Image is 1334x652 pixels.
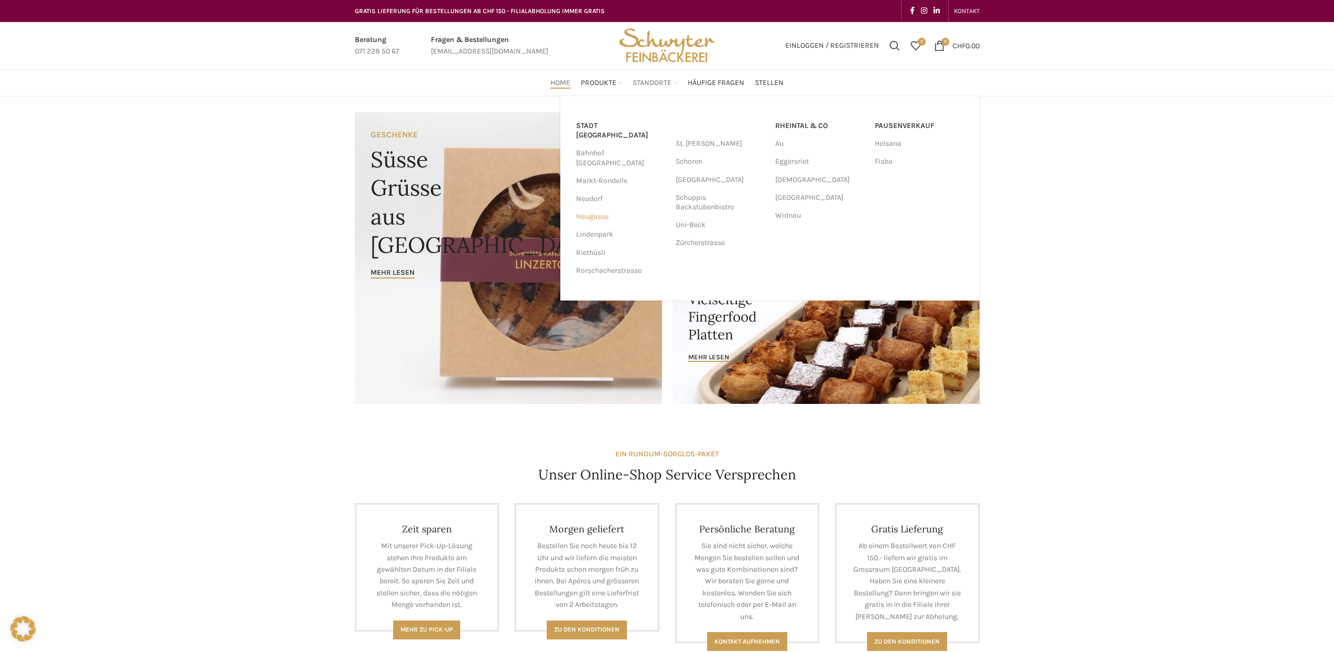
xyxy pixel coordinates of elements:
strong: EIN RUNDUM-SORGLOS-PAKET [615,450,719,458]
a: Banner link [355,112,662,404]
a: Zu den konditionen [867,632,947,651]
span: Home [550,78,570,88]
a: [DEMOGRAPHIC_DATA] [775,171,864,189]
a: Rorschacherstrasse [576,262,665,280]
span: Zu den Konditionen [554,626,620,633]
span: GRATIS LIEFERUNG FÜR BESTELLUNGEN AB CHF 150 - FILIALABHOLUNG IMMER GRATIS [355,7,605,15]
a: Markt-Rondelle [576,172,665,190]
a: Bahnhof [GEOGRAPHIC_DATA] [576,144,665,172]
a: Zu den Konditionen [547,621,627,639]
a: Schuppis Backstubenbistro [676,189,765,216]
a: 0 CHF0.00 [929,35,985,56]
a: Eggersriet [775,153,864,170]
a: Neudorf [576,190,665,208]
span: Häufige Fragen [688,78,744,88]
a: Banner link [673,258,980,404]
a: Zürcherstrasse [676,234,765,252]
span: CHF [952,41,966,50]
p: Bestellen Sie noch heute bis 12 Uhr und wir liefern die meisten Produkte schon morgen früh zu Ihn... [532,540,642,611]
a: Suchen [884,35,905,56]
a: Facebook social link [907,4,918,18]
a: Uni-Beck [676,216,765,234]
a: Infobox link [355,34,399,58]
span: 0 [941,38,949,46]
span: Stellen [755,78,784,88]
h4: Unser Online-Shop Service Versprechen [538,465,796,484]
span: Zu den konditionen [874,638,940,645]
img: Bäckerei Schwyter [615,22,718,69]
a: Infobox link [431,34,548,58]
h4: Morgen geliefert [532,523,642,535]
a: Site logo [615,40,718,49]
a: St. [PERSON_NAME] [676,135,765,153]
a: Einloggen / Registrieren [780,35,884,56]
h4: Gratis Lieferung [852,523,962,535]
span: Mehr zu Pick-Up [400,626,453,633]
a: [GEOGRAPHIC_DATA] [775,189,864,207]
h4: Zeit sparen [372,523,482,535]
span: Standorte [633,78,671,88]
a: Linkedin social link [930,4,943,18]
span: Produkte [581,78,616,88]
a: 0 [905,35,926,56]
a: Widnau [775,207,864,225]
p: Sie sind nicht sicher, welche Mengen Sie bestellen sollen und was gute Kombinationen sind? Wir be... [692,540,802,623]
div: Main navigation [350,72,985,93]
a: KONTAKT [954,1,980,22]
span: KONTAKT [954,7,980,15]
a: Neugasse [576,208,665,226]
a: Kontakt aufnehmen [707,632,787,651]
a: Mehr zu Pick-Up [393,621,460,639]
a: Instagram social link [918,4,930,18]
a: Au [775,135,864,153]
a: Stellen [755,72,784,93]
span: Kontakt aufnehmen [714,638,780,645]
h4: Persönliche Beratung [692,523,802,535]
span: 0 [918,38,926,46]
a: RHEINTAL & CO [775,117,864,135]
p: Mit unserer Pick-Up-Lösung stehen Ihre Produkte am gewählten Datum in der Filiale bereit. So spar... [372,540,482,611]
a: Standorte [633,72,677,93]
a: Riethüsli [576,244,665,262]
a: Helsana [875,135,964,153]
a: Pausenverkauf [875,117,964,135]
a: Lindenpark [576,226,665,243]
a: Stadt [GEOGRAPHIC_DATA] [576,117,665,144]
div: Meine Wunschliste [905,35,926,56]
a: Fisba [875,153,964,170]
p: Ab einem Bestellwert von CHF 150.- liefern wir gratis im Grossraum [GEOGRAPHIC_DATA]. Haben Sie e... [852,540,962,623]
a: [GEOGRAPHIC_DATA] [676,171,765,189]
span: Einloggen / Registrieren [785,42,879,49]
bdi: 0.00 [952,41,980,50]
div: Secondary navigation [949,1,985,22]
a: Home [550,72,570,93]
a: Schoren [676,153,765,170]
a: Häufige Fragen [688,72,744,93]
a: Produkte [581,72,622,93]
